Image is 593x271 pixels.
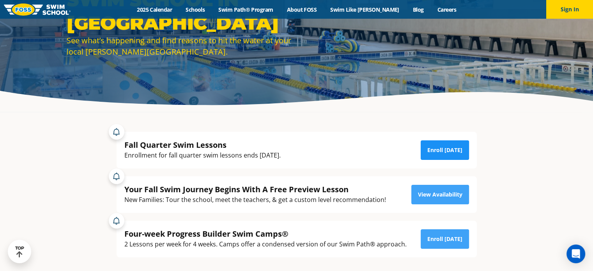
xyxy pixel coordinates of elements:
img: FOSS Swim School Logo [4,4,71,16]
a: 2025 Calendar [130,6,179,13]
div: Open Intercom Messenger [566,244,585,263]
div: Four-week Progress Builder Swim Camps® [124,228,407,239]
a: Swim Like [PERSON_NAME] [324,6,406,13]
div: 2 Lessons per week for 4 weeks. Camps offer a condensed version of our Swim Path® approach. [124,239,407,250]
div: TOP [15,246,24,258]
a: Enroll [DATE] [421,140,469,160]
a: Schools [179,6,212,13]
a: About FOSS [280,6,324,13]
div: See what’s happening and find reasons to hit the water at your local [PERSON_NAME][GEOGRAPHIC_DATA]. [67,35,293,57]
a: Enroll [DATE] [421,229,469,249]
div: New Families: Tour the school, meet the teachers, & get a custom level recommendation! [124,195,386,205]
a: Blog [406,6,430,13]
div: Enrollment for fall quarter swim lessons ends [DATE]. [124,150,281,161]
div: Fall Quarter Swim Lessons [124,140,281,150]
a: View Availability [411,185,469,204]
div: Your Fall Swim Journey Begins With A Free Preview Lesson [124,184,386,195]
a: Careers [430,6,463,13]
a: Swim Path® Program [212,6,280,13]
